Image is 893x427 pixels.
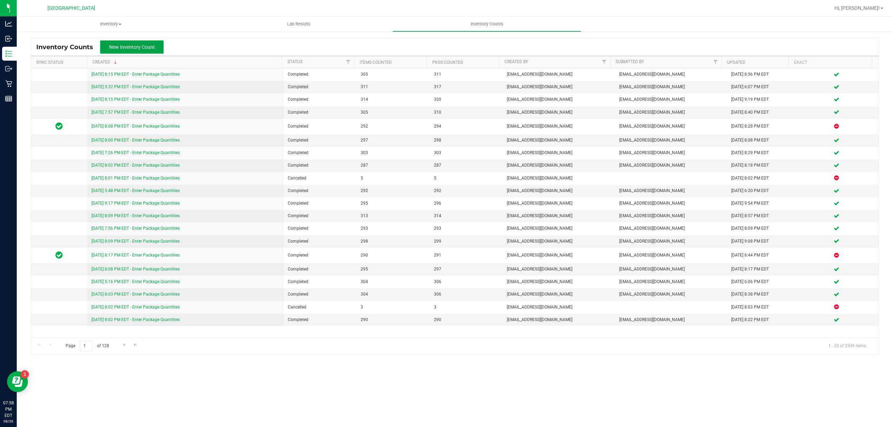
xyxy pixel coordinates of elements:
div: [DATE] 9:54 PM EDT [731,200,790,207]
span: Completed [288,96,352,103]
a: [DATE] 8:09 PM EDT - Enter Package Quantities [91,213,180,218]
div: [DATE] 8:57 PM EDT [731,213,790,219]
span: Hi, [PERSON_NAME]! [834,5,880,11]
span: Completed [288,71,352,78]
span: [EMAIL_ADDRESS][DOMAIN_NAME] [507,162,611,169]
span: 290 [361,317,425,323]
inline-svg: Inbound [5,35,12,42]
span: [EMAIL_ADDRESS][DOMAIN_NAME] [619,200,723,207]
inline-svg: Retail [5,80,12,87]
a: [DATE] 8:09 PM EDT - Enter Package Quantities [91,239,180,244]
a: Filter [599,56,610,68]
span: Inventory Counts [461,21,513,27]
a: Sync Status [36,60,63,65]
button: New Inventory Count [100,40,164,54]
a: [DATE] 5:48 PM EDT - Enter Package Quantities [91,188,180,193]
span: [EMAIL_ADDRESS][DOMAIN_NAME] [507,225,611,232]
span: [EMAIL_ADDRESS][DOMAIN_NAME] [619,266,723,273]
span: New Inventory Count [109,44,155,50]
a: Updated [727,60,745,65]
span: [EMAIL_ADDRESS][DOMAIN_NAME] [619,279,723,285]
span: Completed [288,162,352,169]
a: Filter [343,56,354,68]
a: [DATE] 8:03 PM EDT - Enter Package Quantities [91,292,180,297]
a: Status [287,59,302,64]
span: 294 [434,123,498,130]
span: [EMAIL_ADDRESS][DOMAIN_NAME] [619,291,723,298]
span: 295 [361,266,425,273]
iframe: Resource center unread badge [21,370,29,379]
span: 313 [361,213,425,219]
span: 287 [361,162,425,169]
a: [DATE] 8:00 PM EDT - Enter Package Quantities [91,138,180,143]
span: 299 [434,238,498,245]
div: [DATE] 8:17 PM EDT [731,266,790,273]
span: Completed [288,279,352,285]
span: [EMAIL_ADDRESS][DOMAIN_NAME] [507,200,611,207]
span: Completed [288,150,352,156]
span: [EMAIL_ADDRESS][DOMAIN_NAME] [619,71,723,78]
div: [DATE] 9:08 PM EDT [731,238,790,245]
span: [EMAIL_ADDRESS][DOMAIN_NAME] [619,96,723,103]
span: 297 [361,137,425,144]
span: In Sync [55,121,63,131]
span: [EMAIL_ADDRESS][DOMAIN_NAME] [619,162,723,169]
inline-svg: Inventory [5,50,12,57]
span: 314 [361,96,425,103]
a: [DATE] 9:17 PM EDT - Enter Package Quantities [91,201,180,206]
div: [DATE] 6:20 PM EDT [731,188,790,194]
span: [EMAIL_ADDRESS][DOMAIN_NAME] [507,266,611,273]
div: [DATE] 8:22 PM EDT [731,317,790,323]
div: [DATE] 8:40 PM EDT [731,109,790,116]
a: [DATE] 8:15 PM EDT - Enter Package Quantities [91,97,180,102]
span: 297 [434,266,498,273]
span: Inventory [17,21,204,27]
th: Exact [788,56,872,68]
div: [DATE] 6:07 PM EDT [731,84,790,90]
div: [DATE] 8:02 PM EDT [731,175,790,182]
span: 290 [434,317,498,323]
span: 317 [434,84,498,90]
a: [DATE] 8:08 PM EDT - Enter Package Quantities [91,267,180,272]
span: 310 [434,109,498,116]
span: 292 [434,188,498,194]
span: 3 [361,304,425,311]
span: Inventory Counts [36,43,100,51]
span: [EMAIL_ADDRESS][DOMAIN_NAME] [619,188,723,194]
span: 298 [434,137,498,144]
div: [DATE] 8:28 PM EDT [731,123,790,130]
span: 311 [361,84,425,90]
a: [DATE] 7:57 PM EDT - Enter Package Quantities [91,110,180,115]
a: [DATE] 8:15 PM EDT - Enter Package Quantities [91,72,180,77]
span: Cancelled [288,175,352,182]
span: 290 [361,252,425,259]
span: [EMAIL_ADDRESS][DOMAIN_NAME] [507,279,611,285]
span: 305 [361,71,425,78]
div: [DATE] 8:09 PM EDT [731,225,790,232]
span: Completed [288,317,352,323]
span: [EMAIL_ADDRESS][DOMAIN_NAME] [619,123,723,130]
span: 304 [361,291,425,298]
span: 293 [434,225,498,232]
span: [EMAIL_ADDRESS][DOMAIN_NAME] [507,291,611,298]
span: [EMAIL_ADDRESS][DOMAIN_NAME] [619,109,723,116]
span: [EMAIL_ADDRESS][DOMAIN_NAME] [507,252,611,259]
a: Submitted By [616,59,644,64]
div: [DATE] 8:44 PM EDT [731,252,790,259]
span: 303 [361,150,425,156]
a: Filter [710,56,721,68]
a: Inventory Counts [393,17,581,31]
p: 07:58 PM EDT [3,400,14,419]
a: [DATE] 5:16 PM EDT - Enter Package Quantities [91,279,180,284]
span: Page of 128 [60,341,115,351]
span: [EMAIL_ADDRESS][DOMAIN_NAME] [507,71,611,78]
span: Completed [288,109,352,116]
span: 287 [434,162,498,169]
span: [EMAIL_ADDRESS][DOMAIN_NAME] [507,150,611,156]
span: [EMAIL_ADDRESS][DOMAIN_NAME] [507,137,611,144]
span: 305 [361,109,425,116]
a: [DATE] 8:17 PM EDT - Enter Package Quantities [91,253,180,258]
span: Completed [288,200,352,207]
div: [DATE] 8:29 PM EDT [731,150,790,156]
inline-svg: Reports [5,95,12,102]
